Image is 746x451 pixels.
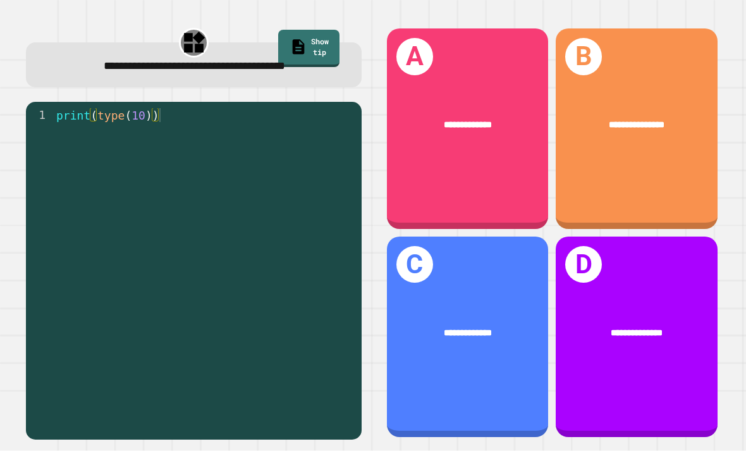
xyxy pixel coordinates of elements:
[565,38,602,75] h1: B
[396,246,433,283] h1: C
[26,108,54,122] div: 1
[278,30,339,66] a: Show tip
[565,246,602,283] h1: D
[396,38,433,75] h1: A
